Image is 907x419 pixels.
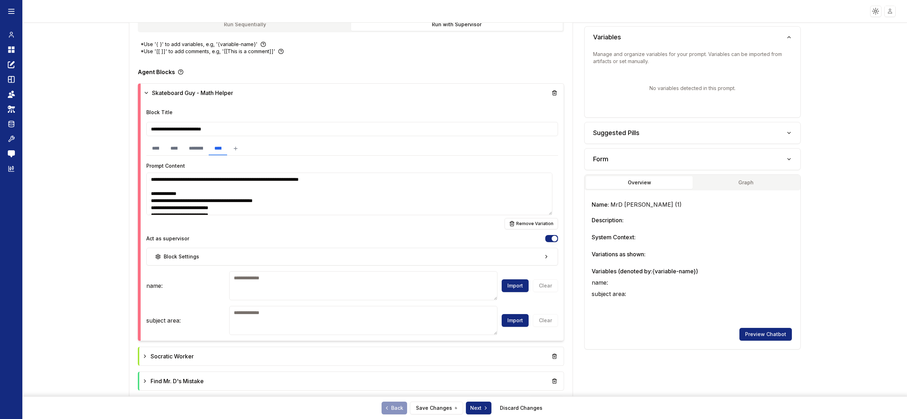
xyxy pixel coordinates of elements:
button: Graph [693,176,799,189]
h3: Name: [592,200,793,209]
p: name : [146,281,226,290]
h3: Variables (denoted by: {variable-name} ) [592,267,793,275]
h3: Variations as shown: [592,250,793,258]
button: Suggested Pills [585,122,800,144]
p: Agent Blocks [138,69,175,75]
img: feedback [8,150,15,157]
button: Overview [586,176,692,189]
button: Preview Chatbot [739,328,792,341]
span: Skateboard Guy - Math Helper [152,89,233,97]
button: Form [585,149,800,170]
p: *Use '{ }' to add variables, e.g, '{variable-name}' [141,41,258,48]
h3: Description: [592,216,793,224]
button: Import [502,279,529,292]
label: Block Title [146,109,173,115]
button: Import [502,314,529,327]
h3: System Context: [592,233,793,241]
button: Remove Variation [505,218,558,229]
label: Act as supervisor [146,236,189,241]
button: Block Settings [146,248,558,266]
label: Prompt Content [146,163,185,169]
button: Run Sequentially [139,18,351,31]
img: placeholder-user.jpg [885,6,895,16]
span: Next [470,404,489,412]
a: Discard Changes [500,404,542,412]
button: Variables [585,27,800,48]
button: Discard Changes [494,402,548,414]
p: *Use '[[ ]]' to add comments, e.g, '[[This is a comment]]' [141,48,275,55]
p: name : [592,278,650,287]
button: Run with Supervisor [351,18,563,31]
span: MrD [PERSON_NAME] (1) [610,201,682,208]
p: subject area : [592,290,650,298]
a: Back [382,402,407,414]
div: Variables [585,48,800,117]
div: No variables detected in this prompt. [593,73,792,103]
button: Next [466,402,491,414]
p: subject area : [146,316,226,325]
button: Save Changes [410,402,463,414]
span: Find Mr. D's Mistake [151,377,204,385]
span: Socratic Worker [151,352,194,361]
p: Manage and organize variables for your prompt. Variables can be imported from artifacts or set ma... [593,51,792,65]
div: Block Settings [155,253,199,260]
